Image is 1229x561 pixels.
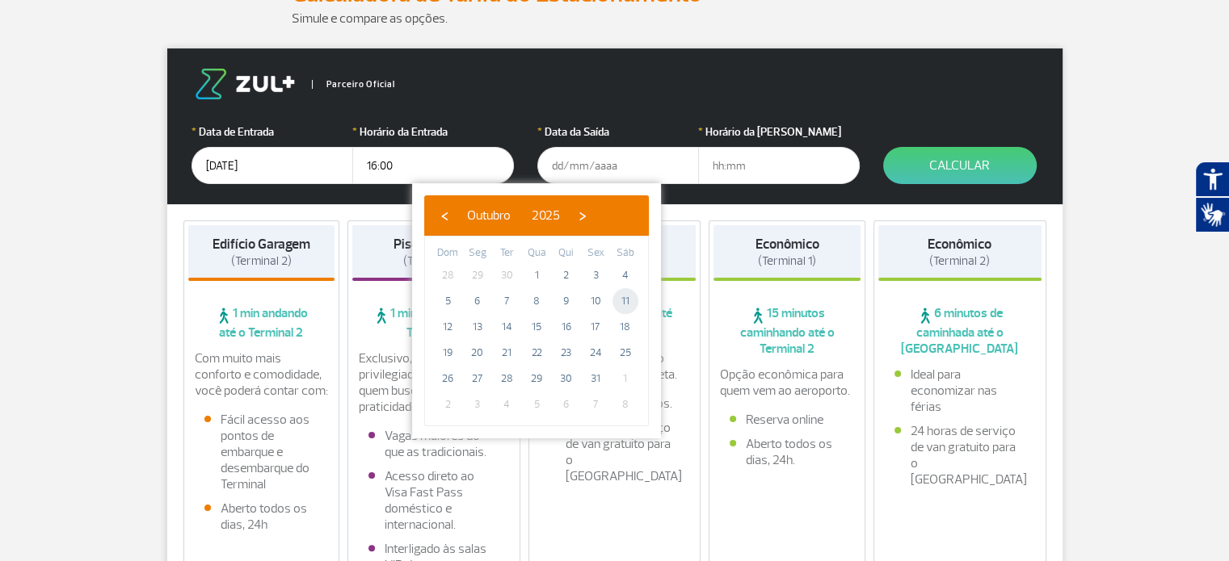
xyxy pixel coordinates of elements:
span: 14 [494,314,520,340]
button: ‹ [432,203,457,228]
span: 26 [435,366,461,391]
strong: Piso Premium [394,236,474,253]
button: Abrir tradutor de língua de sinais. [1195,197,1229,232]
span: 7 [583,391,608,417]
span: 8 [524,288,549,314]
span: 9 [553,288,579,314]
th: weekday [433,245,463,262]
span: 13 [465,314,490,340]
bs-datepicker-container: calendar [412,183,661,438]
span: 30 [553,366,579,391]
span: 16 [553,314,579,340]
span: (Terminal 2) [403,253,464,269]
span: 20 [465,340,490,366]
label: Horário da [PERSON_NAME] [698,124,860,140]
input: dd/mm/aaaa [537,147,699,184]
span: 11 [612,288,638,314]
span: 2 [435,391,461,417]
th: weekday [522,245,552,262]
strong: Econômico [755,236,819,253]
li: Reserva online [730,412,844,428]
img: logo-zul.png [192,69,298,99]
span: 2025 [532,207,560,224]
th: weekday [581,245,611,262]
span: 18 [612,314,638,340]
span: 21 [494,340,520,366]
span: 1 min andando até o Terminal 2 [352,305,516,341]
bs-datepicker-navigation-view: ​ ​ ​ [432,205,595,221]
span: 6 [465,288,490,314]
th: weekday [463,245,493,262]
span: 1 min andando até o Terminal 2 [188,305,335,341]
li: Aberto todos os dias, 24h. [730,436,844,468]
strong: Edifício Garagem [213,236,310,253]
span: Parceiro Oficial [312,80,395,89]
li: Aberto todos os dias, 24h [204,500,319,533]
span: 6 [553,391,579,417]
span: 17 [583,314,608,340]
span: 23 [553,340,579,366]
button: 2025 [521,203,570,228]
span: Outubro [467,207,511,224]
li: 24 horas de serviço de van gratuito para o [GEOGRAPHIC_DATA] [549,420,680,484]
span: 12 [435,314,461,340]
button: Outubro [457,203,521,228]
span: 5 [524,391,549,417]
li: 24 horas de serviço de van gratuito para o [GEOGRAPHIC_DATA] [894,423,1025,488]
li: Acesso direto ao Visa Fast Pass doméstico e internacional. [368,468,499,533]
strong: Econômico [928,236,991,253]
button: Abrir recursos assistivos. [1195,161,1229,197]
li: Fácil acesso aos pontos de embarque e desembarque do Terminal [204,412,319,492]
span: 28 [435,262,461,288]
span: 7 [494,288,520,314]
span: 8 [612,391,638,417]
span: 10 [583,288,608,314]
span: 1 [524,262,549,288]
span: (Terminal 2) [929,253,990,269]
label: Data da Saída [537,124,699,140]
span: 28 [494,366,520,391]
span: 3 [583,262,608,288]
span: 22 [524,340,549,366]
input: dd/mm/aaaa [192,147,353,184]
li: Vagas maiores do que as tradicionais. [368,428,499,460]
input: hh:mm [698,147,860,184]
th: weekday [551,245,581,262]
button: Calcular [883,147,1037,184]
span: 2 [553,262,579,288]
span: 3 [465,391,490,417]
input: hh:mm [352,147,514,184]
p: Exclusivo, com localização privilegiada e ideal para quem busca conforto e praticidade. [359,350,509,415]
span: 24 [583,340,608,366]
span: 31 [583,366,608,391]
span: 19 [435,340,461,366]
span: 30 [494,262,520,288]
th: weekday [610,245,640,262]
label: Data de Entrada [192,124,353,140]
span: 5 [435,288,461,314]
span: 1 [612,366,638,391]
li: Ideal para economizar nas férias [894,366,1025,415]
span: 15 minutos caminhando até o Terminal 2 [713,305,861,357]
span: (Terminal 1) [758,253,816,269]
span: 27 [465,366,490,391]
span: 29 [524,366,549,391]
span: 4 [494,391,520,417]
span: (Terminal 2) [231,253,292,269]
div: Plugin de acessibilidade da Hand Talk. [1195,161,1229,232]
label: Horário da Entrada [352,124,514,140]
p: Opção econômica para quem vem ao aeroporto. [720,366,854,399]
span: 25 [612,340,638,366]
span: 6 minutos de caminhada até o [GEOGRAPHIC_DATA] [878,305,1042,357]
p: Com muito mais conforto e comodidade, você poderá contar com: [195,350,329,399]
p: Simule e compare as opções. [292,9,938,28]
span: 4 [612,262,638,288]
span: 29 [465,262,490,288]
th: weekday [492,245,522,262]
button: › [570,203,595,228]
span: 15 [524,314,549,340]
